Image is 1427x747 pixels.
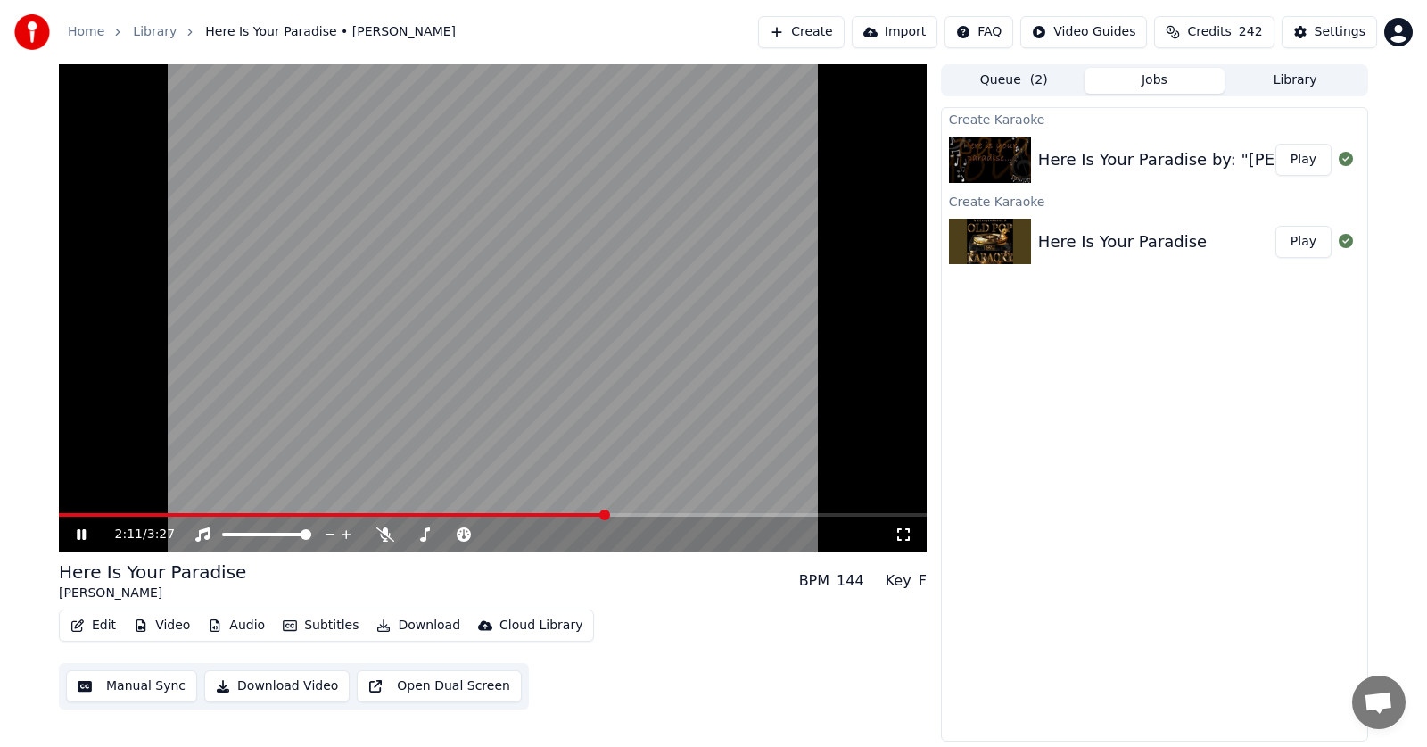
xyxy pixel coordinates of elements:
div: Settings [1315,23,1365,41]
a: Home [68,23,104,41]
span: Credits [1187,23,1231,41]
div: Open de chat [1352,676,1406,729]
button: Video [127,613,197,638]
button: Play [1275,144,1332,176]
span: 2:11 [115,526,143,544]
div: [PERSON_NAME] [59,585,246,602]
div: Here Is Your Paradise [59,560,246,585]
span: 242 [1239,23,1263,41]
div: Create Karaoke [942,190,1367,212]
button: FAQ [944,16,1013,48]
div: / [115,526,158,544]
span: ( 2 ) [1030,71,1048,89]
button: Create [758,16,845,48]
button: Subtitles [276,613,366,638]
img: youka [14,14,50,50]
div: Here Is Your Paradise [1038,229,1207,254]
button: Audio [201,613,272,638]
button: Manual Sync [66,670,197,702]
button: Settings [1282,16,1377,48]
div: Cloud Library [499,617,582,635]
a: Library [133,23,177,41]
nav: breadcrumb [68,23,456,41]
div: BPM [799,570,829,592]
button: Import [852,16,937,48]
span: 3:27 [147,526,175,544]
button: Jobs [1085,68,1225,94]
button: Edit [63,613,123,638]
button: Video Guides [1020,16,1147,48]
button: Play [1275,226,1332,258]
button: Open Dual Screen [357,670,522,702]
button: Library [1225,68,1365,94]
span: Here Is Your Paradise • [PERSON_NAME] [205,23,456,41]
button: Queue [944,68,1085,94]
button: Download [369,613,467,638]
button: Download Video [204,670,350,702]
div: Create Karaoke [942,108,1367,129]
button: Credits242 [1154,16,1274,48]
div: 144 [837,570,864,592]
div: F [919,570,927,592]
div: Key [886,570,911,592]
